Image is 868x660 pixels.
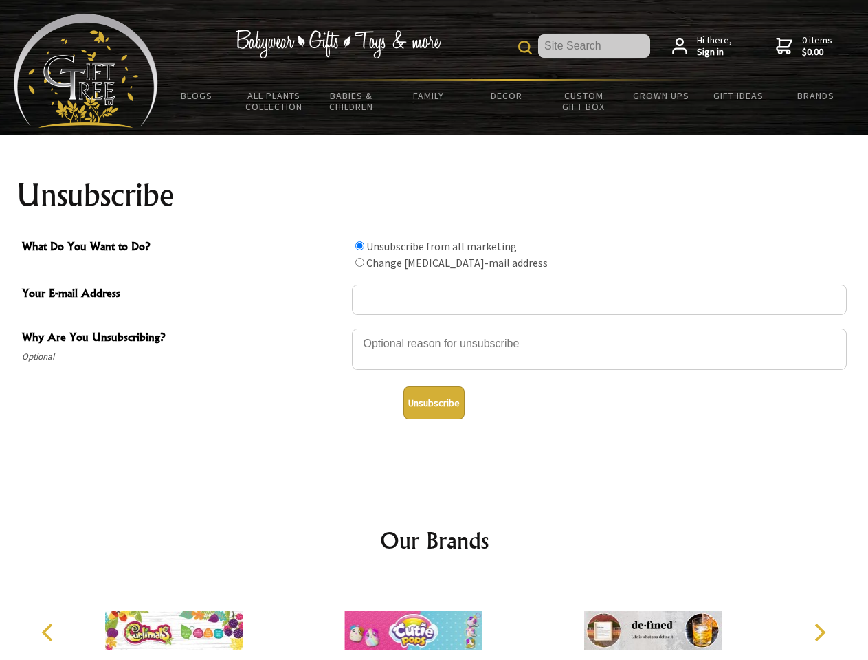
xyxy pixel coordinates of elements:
[777,81,855,110] a: Brands
[467,81,545,110] a: Decor
[236,81,313,121] a: All Plants Collection
[352,285,847,315] input: Your E-mail Address
[22,329,345,349] span: Why Are You Unsubscribing?
[545,81,623,121] a: Custom Gift Box
[366,239,517,253] label: Unsubscribe from all marketing
[403,386,465,419] button: Unsubscribe
[355,258,364,267] input: What Do You Want to Do?
[14,14,158,128] img: Babyware - Gifts - Toys and more...
[697,46,732,58] strong: Sign in
[366,256,548,269] label: Change [MEDICAL_DATA]-mail address
[235,30,441,58] img: Babywear - Gifts - Toys & more
[700,81,777,110] a: Gift Ideas
[352,329,847,370] textarea: Why Are You Unsubscribing?
[16,179,852,212] h1: Unsubscribe
[518,41,532,54] img: product search
[390,81,468,110] a: Family
[27,524,841,557] h2: Our Brands
[34,617,65,648] button: Previous
[802,34,832,58] span: 0 items
[158,81,236,110] a: BLOGS
[804,617,834,648] button: Next
[622,81,700,110] a: Grown Ups
[22,285,345,305] span: Your E-mail Address
[313,81,390,121] a: Babies & Children
[672,34,732,58] a: Hi there,Sign in
[776,34,832,58] a: 0 items$0.00
[802,46,832,58] strong: $0.00
[355,241,364,250] input: What Do You Want to Do?
[697,34,732,58] span: Hi there,
[22,349,345,365] span: Optional
[22,238,345,258] span: What Do You Want to Do?
[538,34,650,58] input: Site Search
